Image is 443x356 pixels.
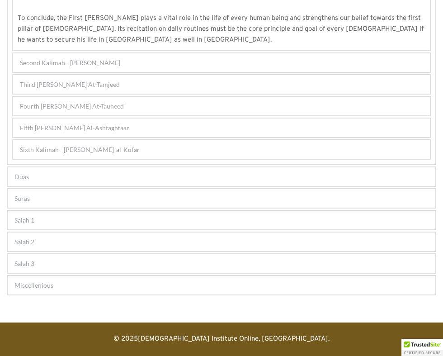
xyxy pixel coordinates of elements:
[20,80,120,89] span: Third [PERSON_NAME] At-Tamjeed
[20,145,140,154] span: Sixth Kalimah - [PERSON_NAME]-al-Kufar
[20,101,124,111] span: Fourth [PERSON_NAME] At-Tauheed
[18,14,425,44] span: To conclude, the First [PERSON_NAME] plays a vital role in the life of every human being and stre...
[328,335,330,343] span: .
[14,194,30,203] span: Suras
[401,339,443,356] div: TrustedSite Certified
[14,280,53,290] span: Miscellenious
[14,237,34,247] span: Salah 2
[113,335,138,343] span: © 2025
[14,172,29,181] span: Duas
[14,259,34,268] span: Salah 3
[138,335,328,343] a: [DEMOGRAPHIC_DATA] Institute Online, [GEOGRAPHIC_DATA]
[14,215,34,225] span: Salah 1
[20,58,120,67] span: Second Kalimah - [PERSON_NAME]
[20,123,129,133] span: Fifth [PERSON_NAME] Al-Ashtaghfaar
